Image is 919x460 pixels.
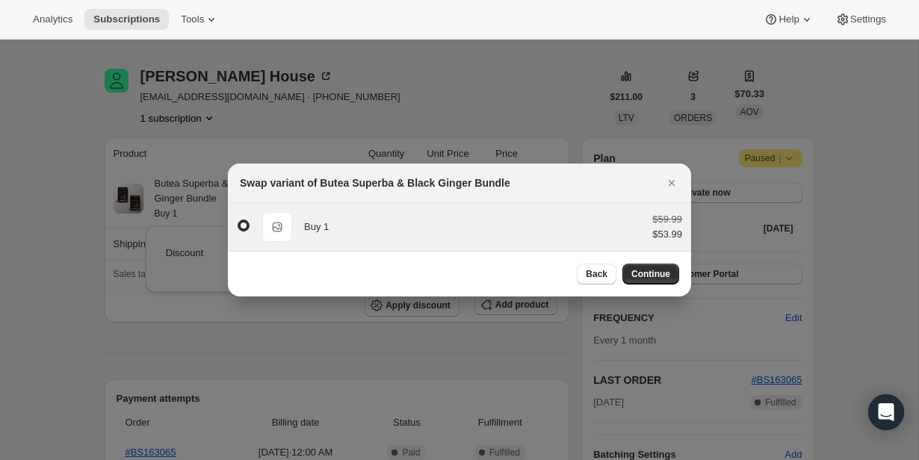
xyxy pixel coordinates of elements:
button: Help [755,9,823,30]
span: Buy 1 [304,221,329,232]
div: $59.99 [652,212,682,227]
button: Tools [172,9,228,30]
h2: Swap variant of Butea Superba & Black Ginger Bundle [240,175,510,190]
button: Continue [622,264,679,285]
button: Settings [826,9,895,30]
div: Open Intercom Messenger [868,394,904,430]
span: Tools [181,13,204,25]
button: Back [577,264,616,285]
button: Subscriptions [84,9,169,30]
span: Help [779,13,799,25]
button: Analytics [24,9,81,30]
span: Continue [631,268,670,280]
button: Close [661,172,682,193]
span: $53.99 [652,229,682,240]
span: Subscriptions [93,13,160,25]
span: Settings [850,13,886,25]
span: Analytics [33,13,72,25]
span: Back [586,268,607,280]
